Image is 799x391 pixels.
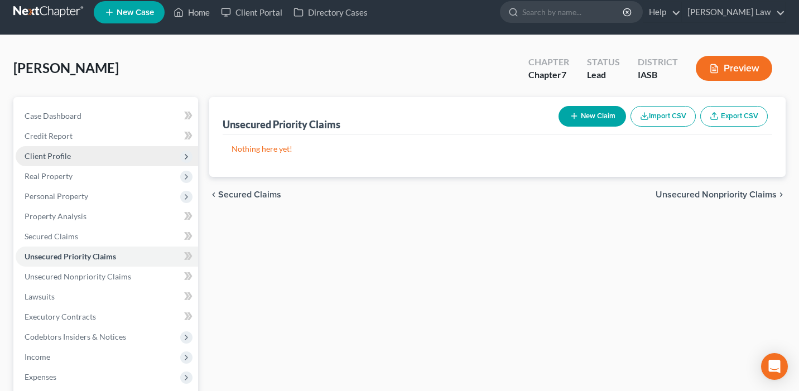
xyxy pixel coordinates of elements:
a: Executory Contracts [16,307,198,327]
a: [PERSON_NAME] Law [682,2,785,22]
a: Property Analysis [16,206,198,226]
span: Property Analysis [25,211,86,221]
i: chevron_right [777,190,786,199]
a: Directory Cases [288,2,373,22]
span: Lawsuits [25,292,55,301]
a: Unsecured Priority Claims [16,247,198,267]
span: [PERSON_NAME] [13,60,119,76]
a: Home [168,2,215,22]
span: Expenses [25,372,56,382]
span: Personal Property [25,191,88,201]
button: Preview [696,56,772,81]
span: Real Property [25,171,73,181]
div: IASB [638,69,678,81]
a: Case Dashboard [16,106,198,126]
span: Secured Claims [25,231,78,241]
span: Unsecured Nonpriority Claims [25,272,131,281]
span: Unsecured Nonpriority Claims [656,190,777,199]
a: Secured Claims [16,226,198,247]
button: chevron_left Secured Claims [209,190,281,199]
div: Chapter [528,56,569,69]
button: Unsecured Nonpriority Claims chevron_right [656,190,786,199]
span: Codebtors Insiders & Notices [25,332,126,341]
span: Unsecured Priority Claims [25,252,116,261]
span: Client Profile [25,151,71,161]
a: Unsecured Nonpriority Claims [16,267,198,287]
span: 7 [561,69,566,80]
span: Income [25,352,50,361]
div: District [638,56,678,69]
div: Chapter [528,69,569,81]
a: Credit Report [16,126,198,146]
div: Status [587,56,620,69]
a: Client Portal [215,2,288,22]
span: Secured Claims [218,190,281,199]
span: Credit Report [25,131,73,141]
span: Executory Contracts [25,312,96,321]
span: New Case [117,8,154,17]
a: Help [643,2,681,22]
button: Import CSV [630,106,696,127]
input: Search by name... [522,2,624,22]
div: Lead [587,69,620,81]
i: chevron_left [209,190,218,199]
div: Unsecured Priority Claims [223,118,340,131]
p: Nothing here yet! [232,143,763,155]
button: New Claim [559,106,626,127]
a: Export CSV [700,106,768,127]
div: Open Intercom Messenger [761,353,788,380]
a: Lawsuits [16,287,198,307]
span: Case Dashboard [25,111,81,120]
